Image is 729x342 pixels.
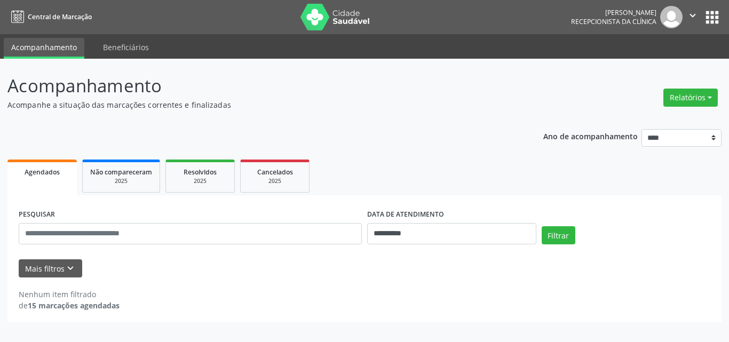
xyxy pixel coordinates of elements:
[96,38,156,57] a: Beneficiários
[19,300,120,311] div: de
[184,168,217,177] span: Resolvidos
[7,73,508,99] p: Acompanhamento
[571,17,656,26] span: Recepcionista da clínica
[257,168,293,177] span: Cancelados
[25,168,60,177] span: Agendados
[19,206,55,223] label: PESQUISAR
[19,259,82,278] button: Mais filtroskeyboard_arrow_down
[367,206,444,223] label: DATA DE ATENDIMENTO
[90,168,152,177] span: Não compareceram
[28,12,92,21] span: Central de Marcação
[663,89,718,107] button: Relatórios
[248,177,302,185] div: 2025
[4,38,84,59] a: Acompanhamento
[542,226,575,244] button: Filtrar
[65,263,76,274] i: keyboard_arrow_down
[28,300,120,311] strong: 15 marcações agendadas
[687,10,699,21] i: 
[571,8,656,17] div: [PERSON_NAME]
[7,99,508,110] p: Acompanhe a situação das marcações correntes e finalizadas
[703,8,722,27] button: apps
[173,177,227,185] div: 2025
[543,129,638,142] p: Ano de acompanhamento
[7,8,92,26] a: Central de Marcação
[90,177,152,185] div: 2025
[683,6,703,28] button: 
[660,6,683,28] img: img
[19,289,120,300] div: Nenhum item filtrado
